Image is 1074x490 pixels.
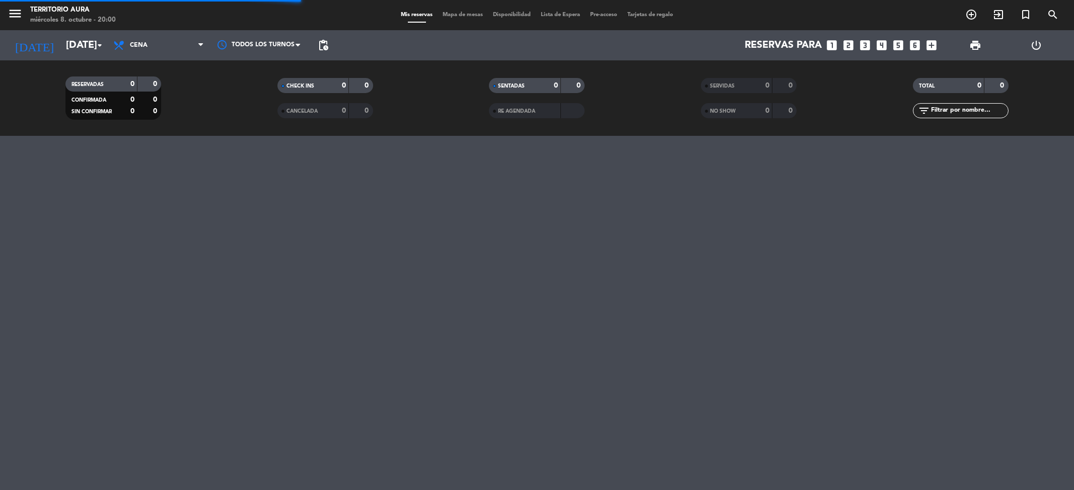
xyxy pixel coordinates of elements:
[365,107,371,114] strong: 0
[30,15,116,25] div: miércoles 8. octubre - 20:00
[342,82,346,89] strong: 0
[710,109,736,114] span: NO SHOW
[71,82,104,87] span: RESERVADAS
[842,39,855,52] i: looks_two
[342,107,346,114] strong: 0
[554,82,558,89] strong: 0
[317,39,329,51] span: pending_actions
[30,5,116,15] div: TERRITORIO AURA
[1020,9,1032,21] i: turned_in_not
[622,12,678,18] span: Tarjetas de regalo
[488,12,536,18] span: Disponibilidad
[825,39,838,52] i: looks_one
[858,39,872,52] i: looks_3
[875,39,888,52] i: looks_4
[577,82,583,89] strong: 0
[130,42,148,49] span: Cena
[130,108,134,115] strong: 0
[365,82,371,89] strong: 0
[71,109,112,114] span: SIN CONFIRMAR
[71,98,106,103] span: CONFIRMADA
[396,12,438,18] span: Mis reservas
[965,9,977,21] i: add_circle_outline
[745,39,822,51] span: Reservas para
[498,84,525,89] span: SENTADAS
[789,107,795,114] strong: 0
[536,12,585,18] span: Lista de Espera
[130,80,134,88] strong: 0
[8,6,23,21] i: menu
[585,12,622,18] span: Pre-acceso
[925,39,938,52] i: add_box
[498,109,535,114] span: RE AGENDADA
[94,39,106,51] i: arrow_drop_down
[765,82,769,89] strong: 0
[153,108,159,115] strong: 0
[908,39,921,52] i: looks_6
[1006,30,1066,60] div: LOG OUT
[919,84,935,89] span: TOTAL
[130,96,134,103] strong: 0
[1047,9,1059,21] i: search
[1030,39,1042,51] i: power_settings_new
[969,39,981,51] span: print
[438,12,488,18] span: Mapa de mesas
[153,96,159,103] strong: 0
[1000,82,1006,89] strong: 0
[287,84,314,89] span: CHECK INS
[153,80,159,88] strong: 0
[977,82,981,89] strong: 0
[918,105,930,117] i: filter_list
[710,84,735,89] span: SERVIDAS
[287,109,318,114] span: CANCELADA
[992,9,1005,21] i: exit_to_app
[789,82,795,89] strong: 0
[930,105,1008,116] input: Filtrar por nombre...
[765,107,769,114] strong: 0
[892,39,905,52] i: looks_5
[8,6,23,25] button: menu
[8,34,61,56] i: [DATE]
